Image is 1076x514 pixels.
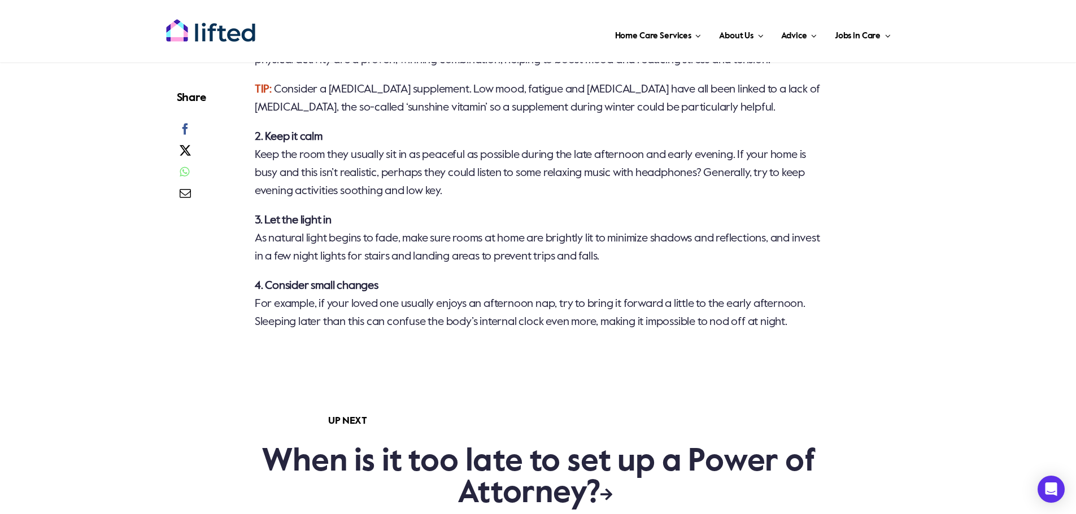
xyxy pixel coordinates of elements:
[177,186,194,207] a: Email
[612,17,705,51] a: Home Care Services
[778,17,820,51] a: Advice
[716,17,766,51] a: About Us
[255,81,822,117] p: Consider a [MEDICAL_DATA] supplement. Low mood, fatigue and [MEDICAL_DATA] have all been linked t...
[835,27,881,45] span: Jobs in Care
[255,131,323,143] strong: 2. Keep it calm
[262,446,816,509] a: When is it too late to set up a Power of Attorney?
[255,215,332,226] strong: 3. Let the light in
[831,17,894,51] a: Jobs in Care
[328,416,367,426] strong: UP NEXT
[292,17,894,51] nav: Main Menu
[781,27,807,45] span: Advice
[1038,476,1065,503] div: Open Intercom Messenger
[615,27,691,45] span: Home Care Services
[177,143,194,164] a: X
[255,84,272,95] strong: TIP:
[255,212,822,266] p: As natural light begins to fade, make sure rooms at home are brightly lit to minimize shadows and...
[600,487,612,501] a: Link to https://www.liftedcare.com/news/when-is-it-too-late-to-set-up-a-power-of-attorney/
[177,121,194,143] a: Facebook
[255,280,378,292] strong: 4. Consider small changes
[165,19,256,30] a: lifted-logo
[255,128,822,200] p: Keep the room they usually sit in as peaceful as possible during the late afternoon and early eve...
[255,277,822,331] p: For example, if your loved one usually enjoys an afternoon nap, try to bring it forward a little ...
[719,27,753,45] span: About Us
[177,164,193,186] a: WhatsApp
[177,90,206,106] h4: Share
